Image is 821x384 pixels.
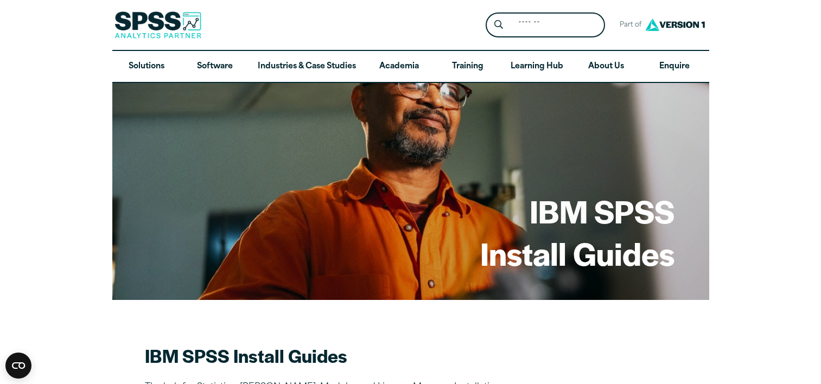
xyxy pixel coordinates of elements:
[640,51,709,82] a: Enquire
[365,51,433,82] a: Academia
[112,51,181,82] a: Solutions
[181,51,249,82] a: Software
[642,15,708,35] img: Version1 Logo
[145,343,525,368] h2: IBM SPSS Install Guides
[572,51,640,82] a: About Us
[488,15,508,35] button: Search magnifying glass icon
[614,17,642,33] span: Part of
[433,51,501,82] a: Training
[112,51,709,82] nav: Desktop version of site main menu
[5,353,31,379] button: Open CMP widget
[486,12,605,38] form: Site Header Search Form
[249,51,365,82] a: Industries & Case Studies
[494,20,503,29] svg: Search magnifying glass icon
[502,51,572,82] a: Learning Hub
[480,190,674,274] h1: IBM SPSS Install Guides
[114,11,201,39] img: SPSS Analytics Partner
